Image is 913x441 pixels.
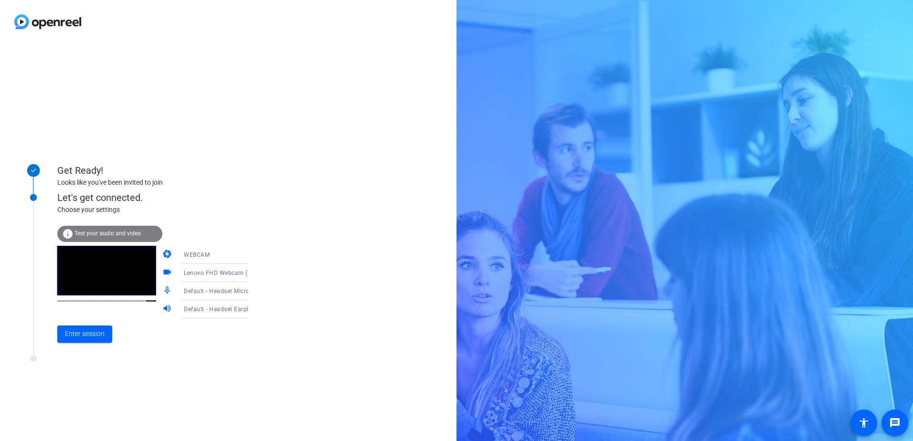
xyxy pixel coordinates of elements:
mat-icon: volume_up [162,304,174,315]
button: Enter session [57,325,112,343]
span: Test your audio and video [74,230,141,237]
mat-icon: accessibility [858,417,870,429]
mat-icon: message [889,417,901,429]
span: Default - Headset Earphone (Logitech H570e Stereo) [184,305,330,313]
span: Default - Headset Microphone (Logitech H570e Stereo) [184,287,336,294]
mat-icon: camera [162,249,174,261]
div: Looks like you've been invited to join [57,178,248,188]
div: Get Ready! [57,163,248,178]
span: Enter session [65,329,105,339]
div: Choose your settings [57,205,268,215]
mat-icon: videocam [162,267,174,279]
mat-icon: mic_none [162,285,174,297]
mat-icon: info [62,228,74,240]
div: Let's get connected. [57,190,268,205]
span: WEBCAM [184,252,210,258]
span: Lenovo FHD Webcam (17ef:4831) [184,269,278,276]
